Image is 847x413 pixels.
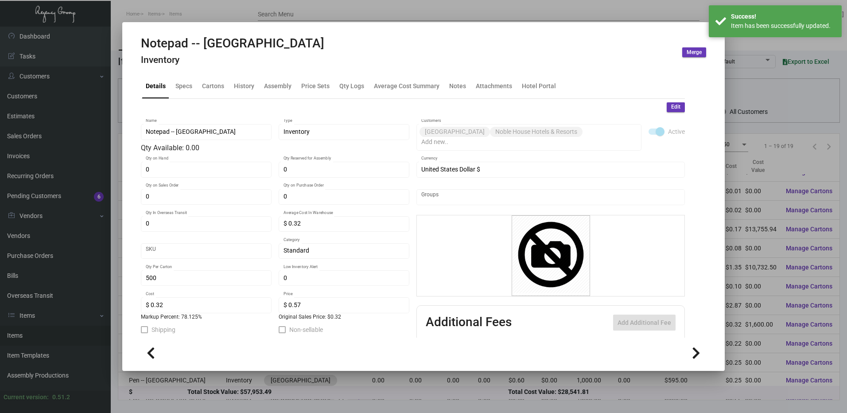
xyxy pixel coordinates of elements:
[202,82,224,91] div: Cartons
[146,82,166,91] div: Details
[421,194,680,201] input: Add new..
[289,324,323,335] span: Non-sellable
[301,82,330,91] div: Price Sets
[374,82,439,91] div: Average Cost Summary
[682,47,706,57] button: Merge
[613,315,676,331] button: Add Additional Fee
[52,393,70,402] div: 0.51.2
[426,315,512,331] h2: Additional Fees
[4,393,49,402] div: Current version:
[421,139,637,146] input: Add new..
[522,82,556,91] div: Hotel Portal
[731,12,835,21] div: Success!
[618,319,671,326] span: Add Additional Fee
[687,49,702,56] span: Merge
[141,36,324,51] h2: Notepad -- [GEOGRAPHIC_DATA]
[152,324,175,335] span: Shipping
[449,82,466,91] div: Notes
[264,82,291,91] div: Assembly
[339,82,364,91] div: Qty Logs
[731,21,835,31] div: Item has been successfully updated.
[476,82,512,91] div: Attachments
[175,82,192,91] div: Specs
[420,127,490,137] mat-chip: [GEOGRAPHIC_DATA]
[671,103,680,111] span: Edit
[667,102,685,112] button: Edit
[490,127,583,137] mat-chip: Noble House Hotels & Resorts
[141,55,324,66] h4: Inventory
[668,126,685,137] span: Active
[141,143,409,153] div: Qty Available: 0.00
[234,82,254,91] div: History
